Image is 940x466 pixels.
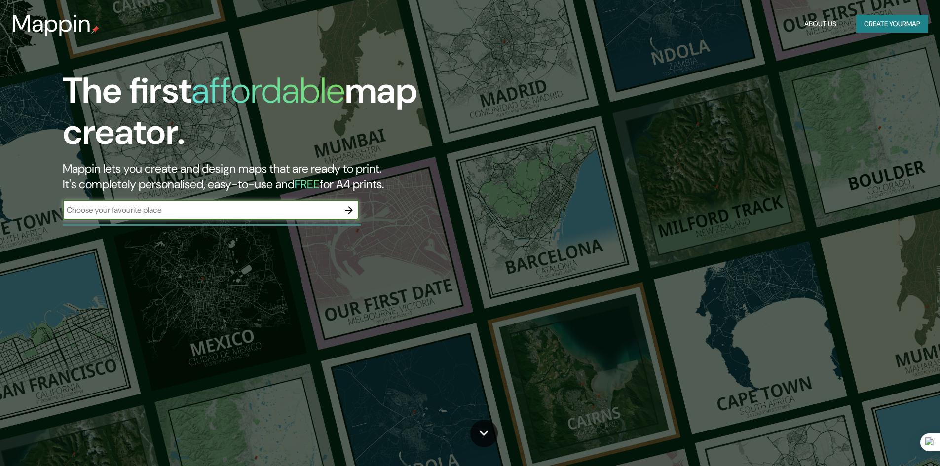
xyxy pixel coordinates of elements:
[63,161,533,192] h2: Mappin lets you create and design maps that are ready to print. It's completely personalised, eas...
[191,68,345,113] h1: affordable
[91,26,99,34] img: mappin-pin
[856,15,928,33] button: Create yourmap
[800,15,840,33] button: About Us
[63,204,339,215] input: Choose your favourite place
[12,10,91,37] h3: Mappin
[63,70,533,161] h1: The first map creator.
[295,177,320,192] h5: FREE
